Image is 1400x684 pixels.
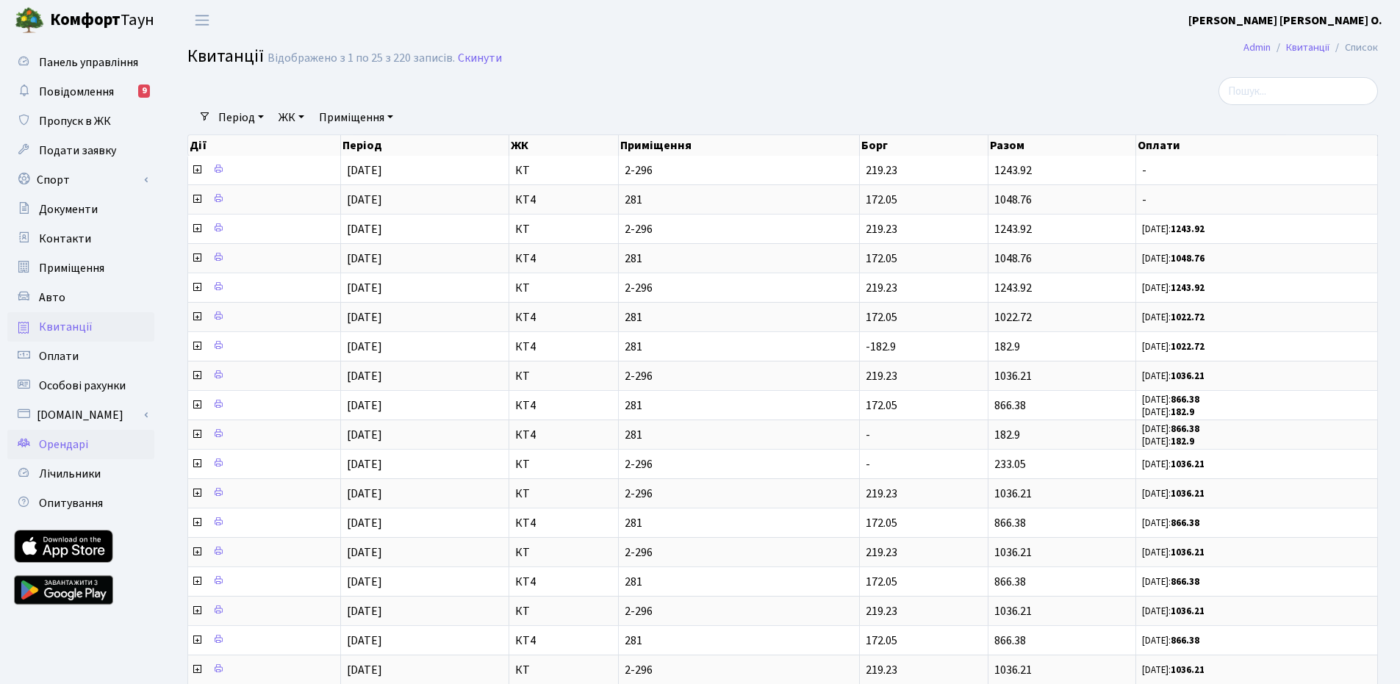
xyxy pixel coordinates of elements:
span: КТ [515,282,613,294]
span: Повідомлення [39,84,114,100]
span: КТ4 [515,341,613,353]
span: 2-296 [625,370,852,382]
span: Пропуск в ЖК [39,113,111,129]
a: Квитанції [7,312,154,342]
span: [DATE] [347,633,382,649]
b: 182.9 [1171,435,1194,448]
small: [DATE]: [1142,311,1205,324]
span: 172.05 [866,633,897,649]
span: КТ4 [515,312,613,323]
span: 1022.72 [994,309,1032,325]
span: -182.9 [866,339,896,355]
a: Панель управління [7,48,154,77]
small: [DATE]: [1142,252,1205,265]
a: Приміщення [313,105,399,130]
a: Оплати [7,342,154,371]
b: 1036.21 [1171,546,1205,559]
li: Список [1329,40,1378,56]
span: КТ [515,488,613,500]
span: [DATE] [347,309,382,325]
small: [DATE]: [1142,340,1205,353]
b: 1036.21 [1171,487,1205,500]
small: [DATE]: [1142,393,1199,406]
span: Лічильники [39,466,101,482]
span: - [1142,165,1371,176]
span: 1048.76 [994,192,1032,208]
span: 1036.21 [994,486,1032,502]
span: 2-296 [625,458,852,470]
span: Оплати [39,348,79,364]
a: Подати заявку [7,136,154,165]
small: [DATE]: [1142,663,1205,677]
small: [DATE]: [1142,223,1205,236]
th: Борг [860,135,988,156]
th: Оплати [1136,135,1378,156]
input: Пошук... [1218,77,1378,105]
span: 2-296 [625,488,852,500]
small: [DATE]: [1142,575,1199,588]
img: logo.png [15,6,44,35]
span: Контакти [39,231,91,247]
span: [DATE] [347,339,382,355]
a: Опитування [7,489,154,518]
span: КТ4 [515,400,613,411]
a: Особові рахунки [7,371,154,400]
span: 219.23 [866,544,897,561]
span: КТ [515,370,613,382]
span: КТ4 [515,194,613,206]
span: 281 [625,312,852,323]
span: 281 [625,429,852,441]
span: Подати заявку [39,143,116,159]
b: 866.38 [1171,422,1199,436]
th: ЖК [509,135,620,156]
th: Дії [188,135,341,156]
span: 172.05 [866,515,897,531]
span: - [866,427,870,443]
span: Таун [50,8,154,33]
span: 866.38 [994,515,1026,531]
a: Приміщення [7,253,154,283]
b: 866.38 [1171,393,1199,406]
span: КТ4 [515,576,613,588]
span: 2-296 [625,547,852,558]
small: [DATE]: [1142,406,1194,419]
span: 1036.21 [994,603,1032,619]
b: 1243.92 [1171,223,1205,236]
small: [DATE]: [1142,487,1205,500]
span: 182.9 [994,339,1020,355]
small: [DATE]: [1142,281,1205,295]
span: [DATE] [347,603,382,619]
span: 866.38 [994,574,1026,590]
span: 1036.21 [994,662,1032,678]
small: [DATE]: [1142,516,1199,530]
span: [DATE] [347,280,382,296]
span: 281 [625,635,852,647]
span: 2-296 [625,664,852,676]
span: Панель управління [39,54,138,71]
span: 233.05 [994,456,1026,472]
div: 9 [138,84,150,98]
th: Приміщення [619,135,859,156]
span: 172.05 [866,251,897,267]
b: 866.38 [1171,516,1199,530]
b: [PERSON_NAME] [PERSON_NAME] О. [1188,12,1382,29]
span: КТ [515,458,613,470]
span: 172.05 [866,397,897,414]
span: КТ [515,223,613,235]
span: КТ4 [515,635,613,647]
span: Квитанції [187,43,264,69]
span: [DATE] [347,427,382,443]
a: Admin [1243,40,1271,55]
span: 219.23 [866,162,897,179]
span: 281 [625,576,852,588]
span: Документи [39,201,98,217]
span: 1036.21 [994,544,1032,561]
span: [DATE] [347,221,382,237]
b: 182.9 [1171,406,1194,419]
small: [DATE]: [1142,370,1205,383]
span: 219.23 [866,280,897,296]
a: Квитанції [1286,40,1329,55]
span: 2-296 [625,605,852,617]
span: 219.23 [866,368,897,384]
span: 281 [625,341,852,353]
